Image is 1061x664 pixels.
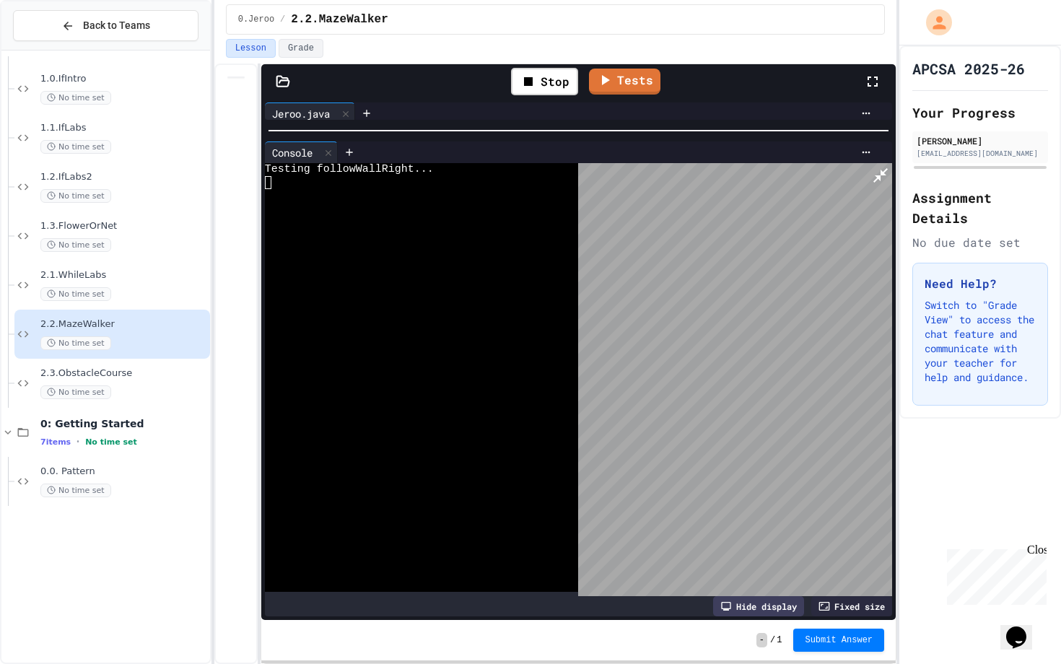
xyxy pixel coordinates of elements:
[40,171,207,183] span: 1.2.IfLabs2
[756,633,767,647] span: -
[941,543,1047,605] iframe: chat widget
[511,68,578,95] div: Stop
[912,102,1048,123] h2: Your Progress
[40,385,111,399] span: No time set
[265,141,338,163] div: Console
[265,163,434,176] span: Testing followWallRight...
[40,238,111,252] span: No time set
[1000,606,1047,650] iframe: chat widget
[40,91,111,105] span: No time set
[291,11,388,28] span: 2.2.MazeWalker
[40,484,111,497] span: No time set
[793,629,884,652] button: Submit Answer
[40,140,111,154] span: No time set
[589,69,660,95] a: Tests
[40,318,207,331] span: 2.2.MazeWalker
[40,287,111,301] span: No time set
[912,188,1048,228] h2: Assignment Details
[13,10,198,41] button: Back to Teams
[925,275,1036,292] h3: Need Help?
[40,73,207,85] span: 1.0.IfIntro
[265,106,337,121] div: Jeroo.java
[40,122,207,134] span: 1.1.IfLabs
[280,14,285,25] span: /
[83,18,150,33] span: Back to Teams
[912,58,1025,79] h1: APCSA 2025-26
[770,634,775,646] span: /
[40,189,111,203] span: No time set
[40,466,207,478] span: 0.0. Pattern
[911,6,956,39] div: My Account
[279,39,323,58] button: Grade
[805,634,873,646] span: Submit Answer
[40,417,207,430] span: 0: Getting Started
[85,437,137,447] span: No time set
[265,145,320,160] div: Console
[40,269,207,281] span: 2.1.WhileLabs
[777,634,782,646] span: 1
[40,336,111,350] span: No time set
[925,298,1036,385] p: Switch to "Grade View" to access the chat feature and communicate with your teacher for help and ...
[77,436,79,447] span: •
[226,39,276,58] button: Lesson
[238,14,274,25] span: 0.Jeroo
[40,367,207,380] span: 2.3.ObstacleCourse
[912,234,1048,251] div: No due date set
[265,102,355,124] div: Jeroo.java
[40,220,207,232] span: 1.3.FlowerOrNet
[917,134,1044,147] div: [PERSON_NAME]
[713,596,804,616] div: Hide display
[811,596,892,616] div: Fixed size
[40,437,71,447] span: 7 items
[917,148,1044,159] div: [EMAIL_ADDRESS][DOMAIN_NAME]
[6,6,100,92] div: Chat with us now!Close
